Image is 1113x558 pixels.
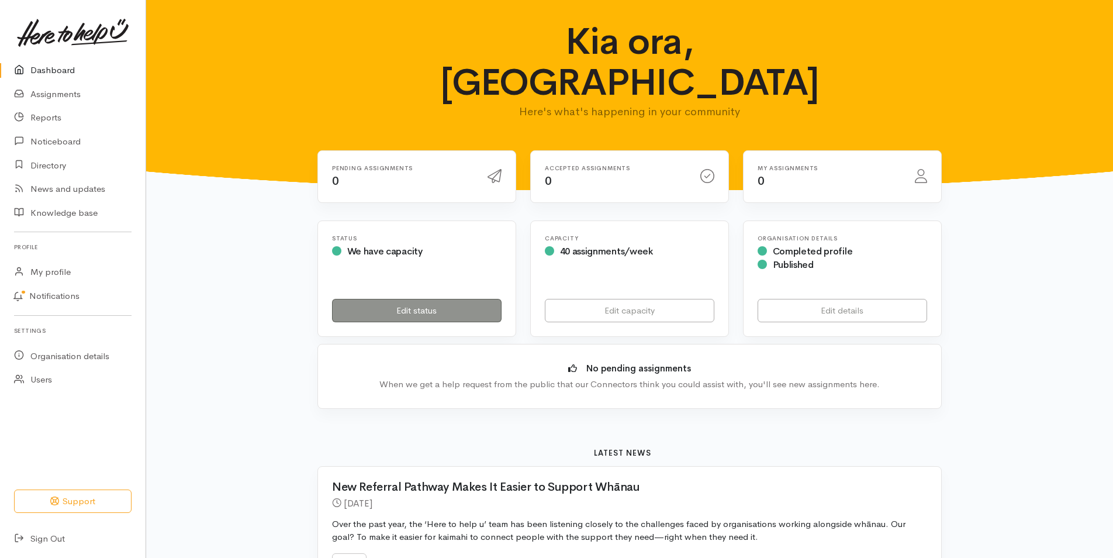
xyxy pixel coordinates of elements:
span: 40 assignments/week [560,245,653,257]
span: Completed profile [773,245,853,257]
h6: Settings [14,323,132,339]
h6: Profile [14,239,132,255]
div: When we get a help request from the public that our Connectors think you could assist with, you'l... [336,378,924,391]
h1: Kia ora, [GEOGRAPHIC_DATA] [402,21,858,104]
span: 0 [758,174,765,188]
a: Edit capacity [545,299,714,323]
a: Edit status [332,299,502,323]
h2: New Referral Pathway Makes It Easier to Support Whānau [332,481,913,494]
h6: Capacity [545,235,714,242]
span: We have capacity [347,245,423,257]
b: No pending assignments [586,363,691,374]
b: Latest news [594,448,651,458]
span: 0 [332,174,339,188]
span: Published [773,259,814,271]
h6: Status [332,235,502,242]
h6: Organisation Details [758,235,927,242]
h6: My assignments [758,165,901,171]
button: Support [14,490,132,514]
a: Edit details [758,299,927,323]
h6: Pending assignments [332,165,473,171]
h6: Accepted assignments [545,165,686,171]
p: Over the past year, the ‘Here to help u’ team has been listening closely to the challenges faced ... [332,518,927,544]
time: [DATE] [344,497,372,509]
p: Here's what's happening in your community [402,104,858,120]
span: 0 [545,174,552,188]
